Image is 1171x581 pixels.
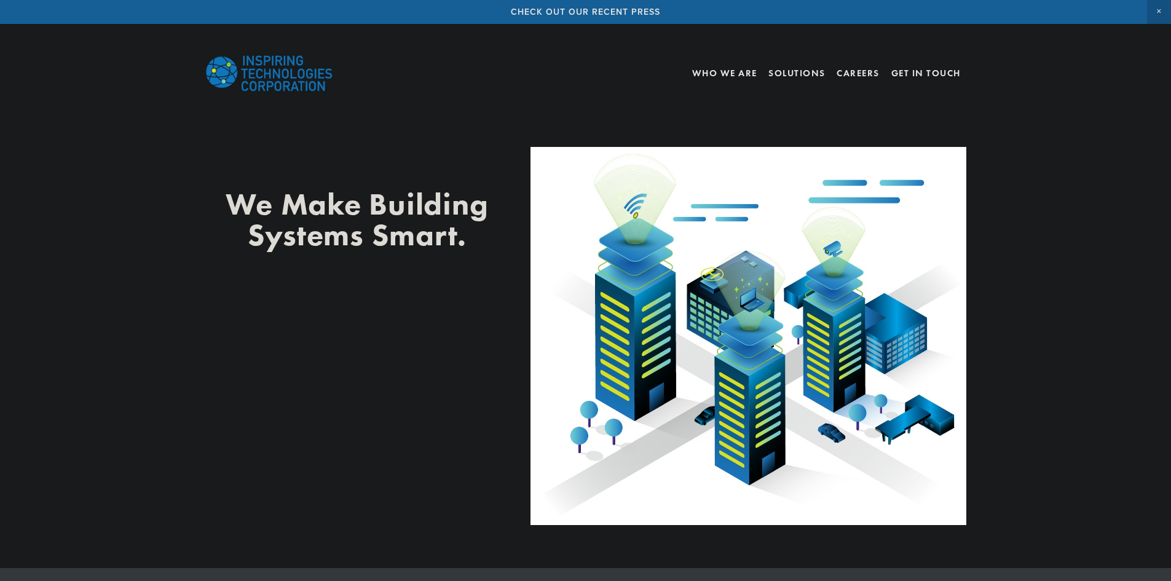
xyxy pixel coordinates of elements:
img: ITC-Landing-Page-Smart-Buildings-1500b.jpg [530,147,966,525]
img: Inspiring Technologies Corp – A Building Technologies Company [205,45,334,101]
a: Get In Touch [891,63,961,84]
a: Careers [837,63,880,84]
a: Who We Are [692,63,757,84]
h1: We make Building Systems Smart. [205,189,510,250]
a: Solutions [768,68,826,79]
